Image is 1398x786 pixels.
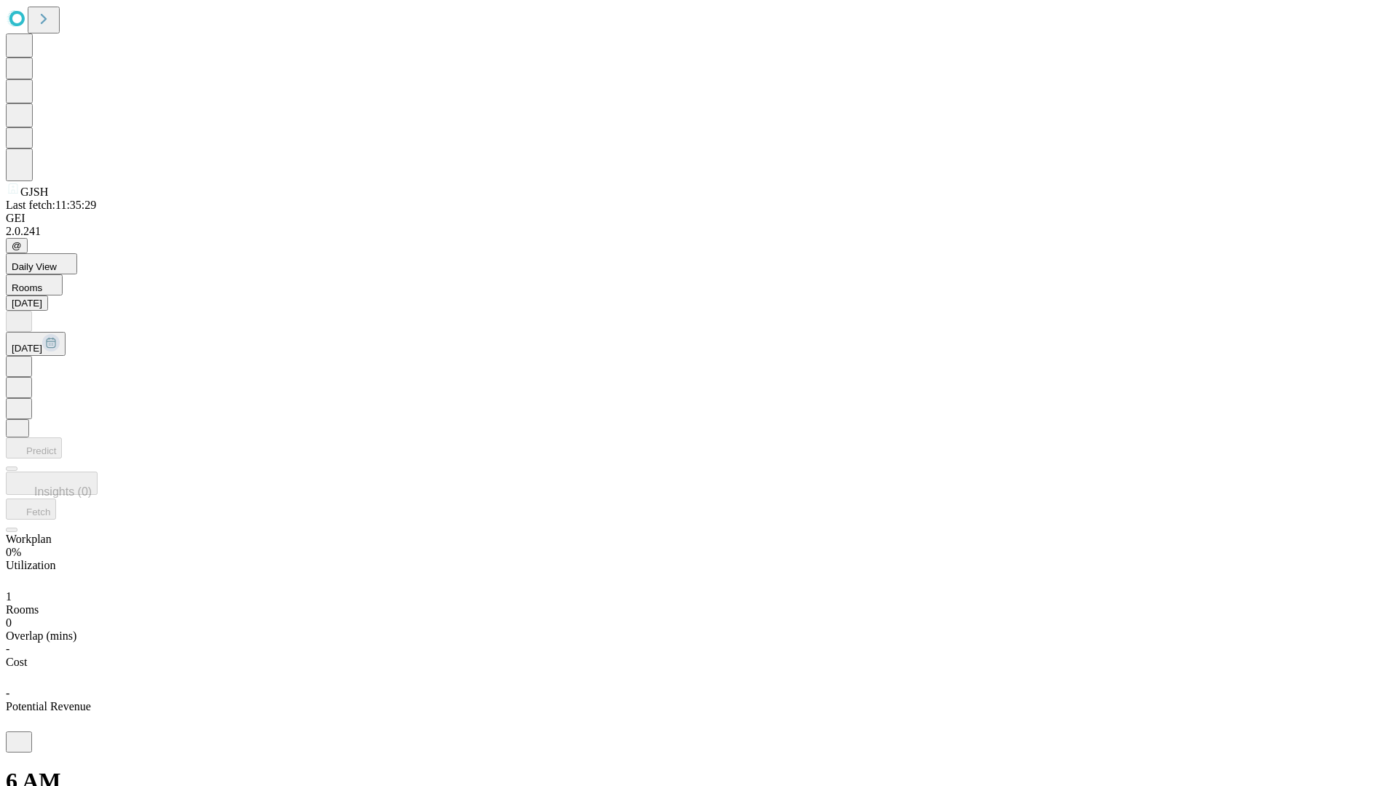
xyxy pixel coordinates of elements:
span: Utilization [6,559,55,571]
div: 2.0.241 [6,225,1392,238]
button: @ [6,238,28,253]
span: Overlap (mins) [6,630,76,642]
span: 0% [6,546,21,558]
span: Rooms [6,603,39,616]
button: [DATE] [6,332,66,356]
button: [DATE] [6,295,48,311]
button: Daily View [6,253,77,274]
div: GEI [6,212,1392,225]
button: Predict [6,437,62,458]
span: Last fetch: 11:35:29 [6,199,96,211]
span: @ [12,240,22,251]
span: - [6,643,9,655]
span: - [6,687,9,699]
span: Cost [6,656,27,668]
span: Daily View [12,261,57,272]
span: 0 [6,616,12,629]
button: Rooms [6,274,63,295]
span: Potential Revenue [6,700,91,712]
button: Fetch [6,499,56,520]
span: Workplan [6,533,52,545]
span: Insights (0) [34,485,92,498]
span: GJSH [20,186,48,198]
span: Rooms [12,282,42,293]
button: Insights (0) [6,472,98,495]
span: [DATE] [12,343,42,354]
span: 1 [6,590,12,603]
